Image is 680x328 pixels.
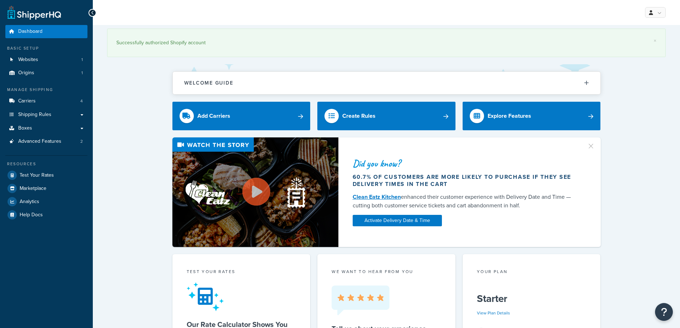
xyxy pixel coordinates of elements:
span: Test Your Rates [20,172,54,178]
span: Analytics [20,199,39,205]
a: Websites1 [5,53,87,66]
img: Video thumbnail [172,137,338,247]
button: Open Resource Center [655,303,673,321]
div: enhanced their customer experience with Delivery Date and Time — cutting both customer service ti... [353,193,578,210]
li: Origins [5,66,87,80]
div: 60.7% of customers are more likely to purchase if they see delivery times in the cart [353,173,578,188]
span: 1 [81,70,83,76]
span: 1 [81,57,83,63]
span: Shipping Rules [18,112,51,118]
a: Clean Eatz Kitchen [353,193,401,201]
a: × [654,38,656,44]
button: Welcome Guide [173,72,600,94]
a: Help Docs [5,208,87,221]
div: Manage Shipping [5,87,87,93]
a: Boxes [5,122,87,135]
div: Test your rates [187,268,296,277]
div: Add Carriers [197,111,230,121]
a: Add Carriers [172,102,311,130]
li: Advanced Features [5,135,87,148]
a: Carriers4 [5,95,87,108]
div: Your Plan [477,268,586,277]
div: Basic Setup [5,45,87,51]
span: 2 [80,138,83,145]
div: Resources [5,161,87,167]
a: Explore Features [463,102,601,130]
div: Create Rules [342,111,376,121]
li: Websites [5,53,87,66]
a: Activate Delivery Date & Time [353,215,442,226]
a: Test Your Rates [5,169,87,182]
a: Create Rules [317,102,455,130]
li: Carriers [5,95,87,108]
a: View Plan Details [477,310,510,316]
span: Dashboard [18,29,42,35]
span: 4 [80,98,83,104]
span: Marketplace [20,186,46,192]
a: Dashboard [5,25,87,38]
span: Websites [18,57,38,63]
span: Help Docs [20,212,43,218]
p: we want to hear from you [332,268,441,275]
a: Analytics [5,195,87,208]
a: Advanced Features2 [5,135,87,148]
span: Origins [18,70,34,76]
h2: Welcome Guide [184,80,233,86]
span: Boxes [18,125,32,131]
a: Shipping Rules [5,108,87,121]
div: Explore Features [488,111,531,121]
div: Did you know? [353,158,578,168]
a: Marketplace [5,182,87,195]
span: Carriers [18,98,36,104]
span: Advanced Features [18,138,61,145]
div: Successfully authorized Shopify account [116,38,656,48]
a: Origins1 [5,66,87,80]
h5: Starter [477,293,586,304]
